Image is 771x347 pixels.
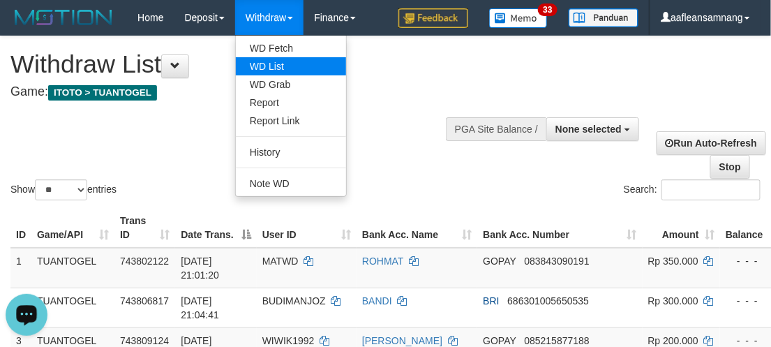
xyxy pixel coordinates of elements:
a: Stop [710,155,750,179]
a: Run Auto-Refresh [657,131,766,155]
span: Rp 350.000 [648,256,698,267]
span: Rp 300.000 [648,295,698,307]
h1: Withdraw List [10,50,500,78]
label: Search: [624,179,761,200]
img: panduan.png [569,8,638,27]
th: Amount: activate to sort column ascending [643,208,720,248]
a: Report [236,94,346,112]
span: GOPAY [483,335,516,346]
span: BUDIMANJOZ [262,295,326,307]
a: WD Fetch [236,39,346,57]
span: BRI [483,295,499,307]
th: Bank Acc. Number: activate to sort column ascending [477,208,642,248]
button: None selected [546,117,639,141]
a: ROHMAT [362,256,403,267]
span: [DATE] 21:01:20 [181,256,219,281]
a: [PERSON_NAME] [362,335,442,346]
th: Trans ID: activate to sort column ascending [114,208,175,248]
a: WD List [236,57,346,75]
a: History [236,143,346,161]
span: GOPAY [483,256,516,267]
img: Button%20Memo.svg [489,8,548,28]
span: Copy 083843090191 to clipboard [525,256,590,267]
span: WIWIK1992 [262,335,315,346]
button: Open LiveChat chat widget [6,6,47,47]
span: Copy 085215877188 to clipboard [525,335,590,346]
th: Date Trans.: activate to sort column descending [175,208,256,248]
a: WD Grab [236,75,346,94]
span: Copy 686301005650535 to clipboard [507,295,589,307]
span: 743802122 [120,256,169,267]
th: User ID: activate to sort column ascending [257,208,357,248]
div: PGA Site Balance / [446,117,546,141]
td: 1 [10,248,31,288]
img: MOTION_logo.png [10,7,117,28]
th: ID [10,208,31,248]
td: TUANTOGEL [31,248,114,288]
span: MATWD [262,256,299,267]
input: Search: [661,179,761,200]
th: Bank Acc. Name: activate to sort column ascending [357,208,477,248]
span: None selected [555,124,622,135]
label: Show entries [10,179,117,200]
span: 743809124 [120,335,169,346]
span: 743806817 [120,295,169,307]
span: Rp 200.000 [648,335,698,346]
span: [DATE] 21:04:41 [181,295,219,320]
select: Showentries [35,179,87,200]
a: Report Link [236,112,346,130]
a: Note WD [236,175,346,193]
td: TUANTOGEL [31,288,114,327]
span: ITOTO > TUANTOGEL [48,85,157,101]
img: Feedback.jpg [398,8,468,28]
h4: Game: [10,85,500,99]
th: Game/API: activate to sort column ascending [31,208,114,248]
span: 33 [538,3,557,16]
a: BANDI [362,295,392,307]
